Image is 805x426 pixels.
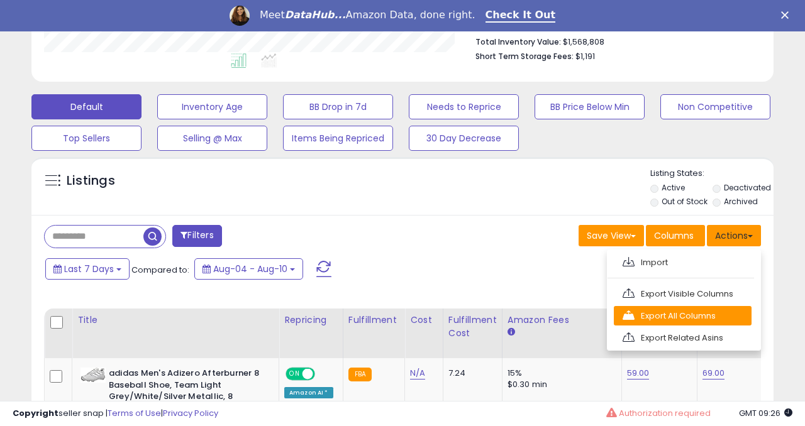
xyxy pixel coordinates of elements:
[662,196,708,207] label: Out of Stock
[64,263,114,275] span: Last 7 Days
[108,407,161,419] a: Terms of Use
[614,253,752,272] a: Import
[287,369,303,380] span: ON
[409,94,519,119] button: Needs to Reprice
[614,284,752,303] a: Export Visible Columns
[284,314,338,327] div: Repricing
[31,126,142,151] button: Top Sellers
[724,182,771,193] label: Deactivated
[475,33,752,48] li: $1,568,808
[260,9,475,21] div: Meet Amazon Data, done right.
[109,368,262,406] b: adidas Men's Adizero Afterburner 8 Baseball Shoe, Team Light Grey/White/Silver Metallic, 8
[654,229,694,242] span: Columns
[348,368,372,381] small: FBA
[313,369,333,380] span: OFF
[348,314,399,327] div: Fulfillment
[660,94,770,119] button: Non Competitive
[13,407,58,419] strong: Copyright
[172,225,221,247] button: Filters
[475,51,574,62] b: Short Term Storage Fees:
[662,182,685,193] label: Active
[448,314,497,340] div: Fulfillment Cost
[535,94,645,119] button: BB Price Below Min
[283,126,393,151] button: Items Being Repriced
[410,367,425,380] a: N/A
[163,407,218,419] a: Privacy Policy
[614,328,752,347] a: Export Related Asins
[739,407,792,419] span: 2025-08-18 09:26 GMT
[627,367,650,380] a: 59.00
[702,367,725,380] a: 69.00
[194,258,303,280] button: Aug-04 - Aug-10
[707,225,761,246] button: Actions
[45,258,130,280] button: Last 7 Days
[410,314,438,327] div: Cost
[486,9,556,23] a: Check It Out
[213,263,287,275] span: Aug-04 - Aug-10
[31,94,142,119] button: Default
[508,327,515,338] small: Amazon Fees.
[724,196,758,207] label: Archived
[80,368,106,383] img: 311mcy9FNsL._SL40_.jpg
[614,306,752,325] a: Export All Columns
[508,314,616,327] div: Amazon Fees
[131,264,189,276] span: Compared to:
[157,126,267,151] button: Selling @ Max
[13,408,218,420] div: seller snap | |
[284,387,333,398] div: Amazon AI *
[409,126,519,151] button: 30 Day Decrease
[283,94,393,119] button: BB Drop in 7d
[475,36,561,47] b: Total Inventory Value:
[508,368,612,379] div: 15%
[285,9,346,21] i: DataHub...
[575,50,595,62] span: $1,191
[157,94,267,119] button: Inventory Age
[230,6,250,26] img: Profile image for Georgie
[579,225,644,246] button: Save View
[781,11,794,19] div: Close
[646,225,705,246] button: Columns
[448,368,492,379] div: 7.24
[77,314,274,327] div: Title
[508,379,612,390] div: $0.30 min
[650,168,774,180] p: Listing States:
[67,172,115,190] h5: Listings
